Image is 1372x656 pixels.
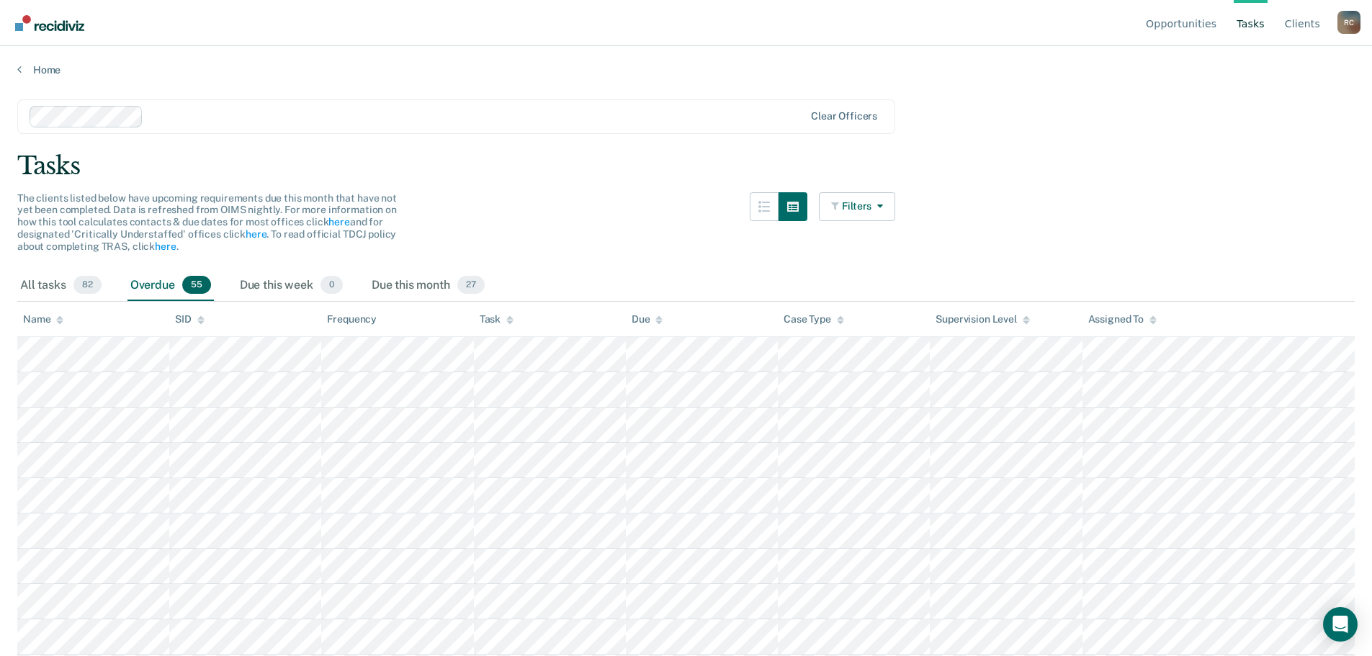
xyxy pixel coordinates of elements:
span: 82 [73,276,102,295]
span: The clients listed below have upcoming requirements due this month that have not yet been complet... [17,192,397,252]
div: All tasks82 [17,270,104,302]
img: Recidiviz [15,15,84,31]
span: 55 [182,276,211,295]
div: Supervision Level [936,313,1030,325]
a: here [246,228,266,240]
span: 27 [457,276,485,295]
button: Profile dropdown button [1337,11,1360,34]
button: Filters [819,192,895,221]
a: Home [17,63,1355,76]
a: here [328,216,349,228]
div: Due [632,313,663,325]
div: Name [23,313,63,325]
div: Tasks [17,151,1355,181]
div: SID [175,313,205,325]
div: Due this week0 [237,270,346,302]
a: here [155,241,176,252]
div: Clear officers [811,110,877,122]
div: Overdue55 [127,270,214,302]
div: Frequency [327,313,377,325]
div: Due this month27 [369,270,488,302]
div: R C [1337,11,1360,34]
div: Open Intercom Messenger [1323,607,1358,642]
span: 0 [320,276,343,295]
div: Case Type [784,313,844,325]
div: Assigned To [1088,313,1157,325]
div: Task [480,313,514,325]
